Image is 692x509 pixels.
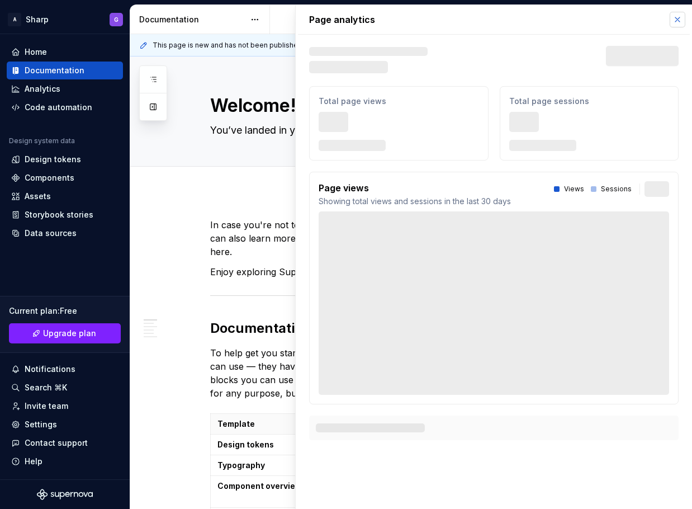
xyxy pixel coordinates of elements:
p: To help get you started with your design system documentation, we’ve added some templates you can... [210,346,633,400]
strong: Typography [217,460,265,470]
div: Sharp [26,14,49,25]
p: Views [564,185,584,194]
a: Documentation [7,62,123,79]
button: ASharpG [2,7,127,31]
a: Storybook stories [7,206,123,224]
p: Total page sessions [509,96,670,107]
textarea: You’ve landed in your new design system documentation. [208,121,631,139]
div: Design system data [9,136,75,145]
p: In case you're not too sure where to begin, we've provided some templates for you to fill out. Yo... [210,218,633,258]
div: Notifications [25,364,75,375]
a: Settings [7,416,123,433]
div: Search ⌘K [25,382,67,393]
p: Page analytics [309,5,679,34]
div: Help [25,456,42,467]
a: Assets [7,187,123,205]
div: Design tokens [25,154,81,165]
div: Home [25,46,47,58]
button: Search ⌘K [7,379,123,397]
p: Showing total views and sessions in the last 30 days [319,196,511,207]
div: G [114,15,119,24]
button: Notifications [7,360,123,378]
a: Data sources [7,224,123,242]
p: Sessions [601,185,632,194]
p: Template [217,418,308,430]
textarea: Welcome! [208,92,631,119]
h2: Documentation templates [210,319,633,337]
div: A [8,13,21,26]
div: Components [25,172,74,183]
div: Data sources [25,228,77,239]
button: Contact support [7,434,123,452]
div: Invite team [25,400,68,412]
a: Home [7,43,123,61]
div: Settings [25,419,57,430]
a: Analytics [7,80,123,98]
a: Design tokens [7,150,123,168]
div: Assets [25,191,51,202]
div: Documentation [139,14,245,25]
div: Storybook stories [25,209,93,220]
p: Total page views [319,96,479,107]
p: Enjoy exploring Supernova! [210,265,633,279]
span: Upgrade plan [43,328,96,339]
span: This page is new and has not been published yet. [153,41,316,50]
a: Upgrade plan [9,323,121,343]
button: Help [7,453,123,470]
p: Page views [319,181,511,195]
a: Components [7,169,123,187]
a: Code automation [7,98,123,116]
div: Code automation [25,102,92,113]
strong: Design tokens [217,440,274,449]
a: Invite team [7,397,123,415]
div: Current plan : Free [9,305,121,317]
div: Contact support [25,437,88,449]
div: Analytics [25,83,60,95]
div: Documentation [25,65,84,76]
strong: Component overview [217,481,302,491]
svg: Supernova Logo [37,489,93,500]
